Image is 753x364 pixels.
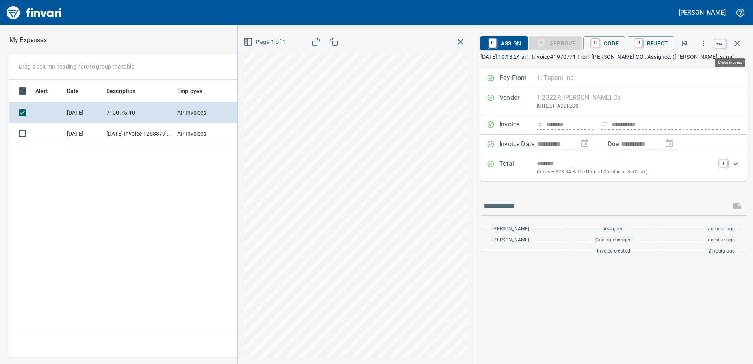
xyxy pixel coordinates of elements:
[174,123,233,144] td: AP Invoices
[103,102,174,123] td: 7100.75.10
[635,39,642,47] a: R
[529,39,582,46] div: Coding Required
[64,102,103,123] td: [DATE]
[5,3,64,22] img: Finvari
[595,236,631,244] span: Coding changed
[603,225,623,233] span: Assigned
[499,159,537,176] p: Total
[679,8,726,17] h5: [PERSON_NAME]
[708,247,735,255] span: 2 hours ago
[714,39,726,48] a: esc
[67,86,89,96] span: Date
[708,236,735,244] span: an hour ago
[177,86,202,96] span: Employee
[537,168,715,176] p: (basis + $23.84 Battle Ground Combined 8.6% tax)
[245,37,286,47] span: Page 1 of 1
[487,37,521,50] span: Assign
[103,123,174,144] td: [DATE] Invoice 1258879-0 from OPNW - Office Products Nationwide (1-29901)
[67,86,79,96] span: Date
[9,35,47,45] nav: breadcrumb
[492,236,529,244] span: [PERSON_NAME]
[64,123,103,144] td: [DATE]
[35,86,48,96] span: Alert
[633,37,668,50] span: Reject
[492,225,529,233] span: [PERSON_NAME]
[480,154,747,181] div: Expand
[19,63,134,71] p: Drag a column heading here to group the table
[728,197,747,215] span: This records your message into the invoice and notifies anyone mentioned
[590,37,619,50] span: Code
[489,39,496,47] a: R
[720,159,727,167] a: T
[236,86,261,96] span: Team
[627,36,674,50] button: RReject
[708,225,735,233] span: an hour ago
[597,247,630,255] span: Invoice created
[480,53,747,61] p: [DATE] 10:13:24 am. Invoice#1970771 From [PERSON_NAME] CO.. Assignee: ([PERSON_NAME], samr)
[177,86,213,96] span: Employee
[35,86,58,96] span: Alert
[677,6,728,19] button: [PERSON_NAME]
[106,86,146,96] span: Description
[242,35,289,49] button: Page 1 of 1
[174,102,233,123] td: AP Invoices
[236,86,251,96] span: Team
[592,39,599,47] a: C
[106,86,136,96] span: Description
[480,36,527,50] button: RAssign
[9,35,47,45] p: My Expenses
[583,36,625,50] button: CCode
